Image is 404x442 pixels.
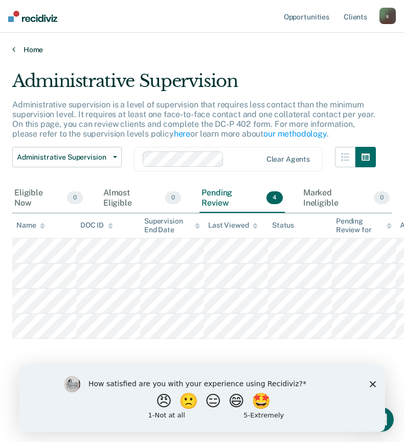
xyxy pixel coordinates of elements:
[374,191,390,205] span: 0
[165,191,181,205] span: 0
[12,100,375,139] p: Administrative supervision is a level of supervision that requires less contact than the minimum ...
[379,8,396,24] button: s
[12,147,122,167] button: Administrative Supervision
[8,11,57,22] img: Recidiviz
[16,221,45,230] div: Name
[266,191,283,205] span: 4
[17,153,109,162] span: Administrative Supervision
[174,129,190,139] a: here
[12,184,85,212] div: Eligible Now0
[19,366,385,432] iframe: Survey by Kim from Recidiviz
[199,184,285,212] div: Pending Review4
[101,184,183,212] div: Almost Eligible0
[263,129,327,139] a: our methodology
[144,217,200,234] div: Supervision End Date
[301,184,392,212] div: Marked Ineligible0
[12,71,376,100] div: Administrative Supervision
[12,45,392,54] a: Home
[336,217,392,234] div: Pending Review for
[67,191,83,205] span: 0
[266,155,310,164] div: Clear agents
[272,221,294,230] div: Status
[208,221,258,230] div: Last Viewed
[80,221,113,230] div: DOC ID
